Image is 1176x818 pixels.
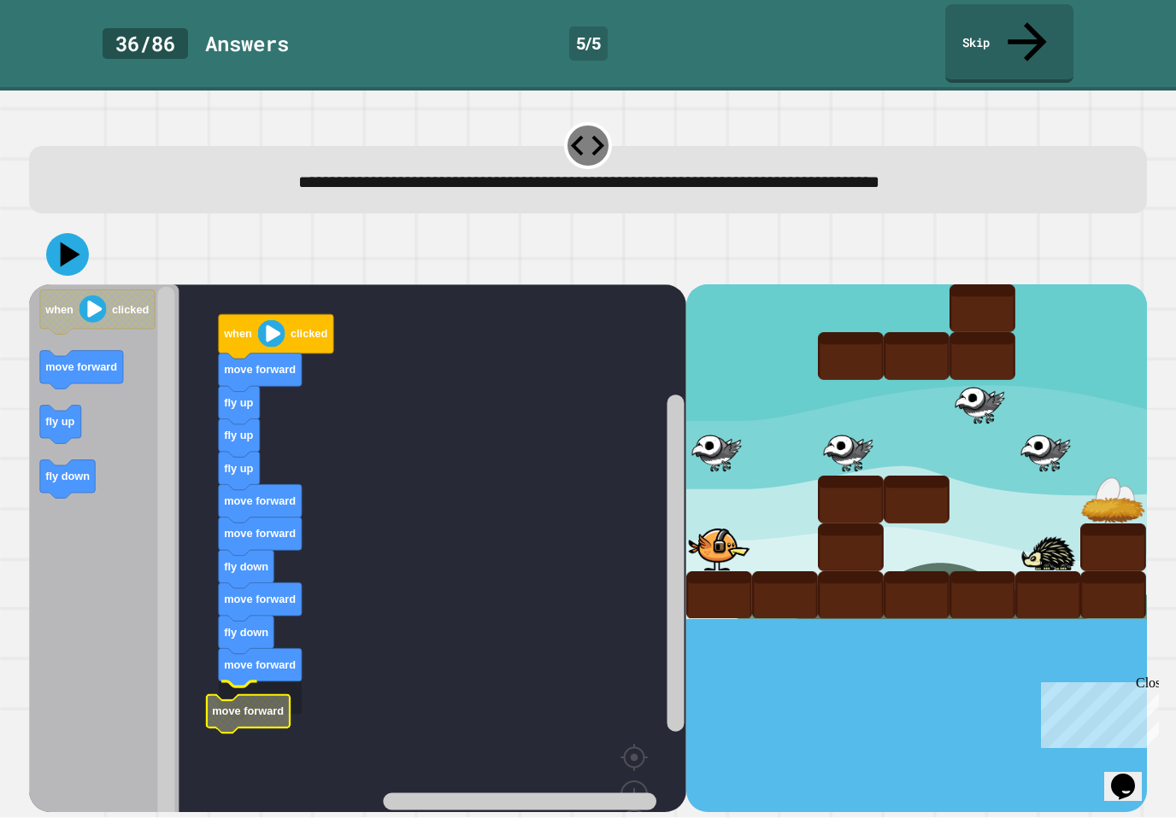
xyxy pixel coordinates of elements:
[46,470,91,483] text: fly down
[225,528,297,540] text: move forward
[46,416,75,429] text: fly up
[945,4,1073,83] a: Skip
[225,593,297,606] text: move forward
[291,328,327,341] text: clicked
[1104,750,1159,801] iframe: chat widget
[225,626,269,639] text: fly down
[225,429,254,442] text: fly up
[225,364,297,377] text: move forward
[103,28,188,59] div: 36 / 86
[205,28,289,59] div: Answer s
[29,284,686,812] div: Blockly Workspace
[225,560,269,573] text: fly down
[45,303,74,316] text: when
[569,26,608,61] div: 5 / 5
[46,361,118,374] text: move forward
[1034,675,1159,748] iframe: chat widget
[112,303,149,316] text: clicked
[225,462,254,475] text: fly up
[224,328,253,341] text: when
[225,396,254,409] text: fly up
[225,658,297,671] text: move forward
[7,7,118,108] div: Chat with us now!Close
[225,494,297,507] text: move forward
